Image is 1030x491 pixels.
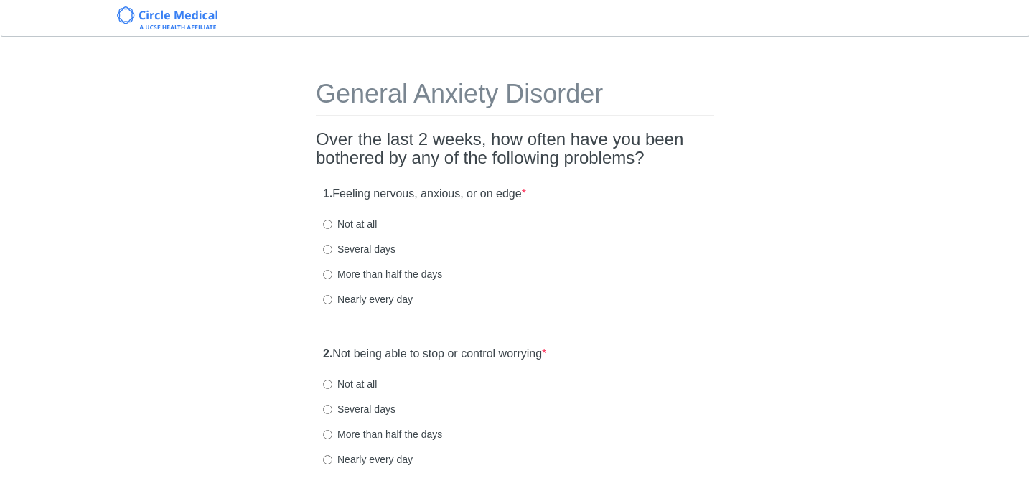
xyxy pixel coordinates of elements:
input: Nearly every day [323,455,332,464]
label: Not at all [323,217,377,231]
img: Circle Medical Logo [117,6,218,29]
label: Several days [323,402,395,416]
label: Nearly every day [323,452,413,467]
input: Not at all [323,380,332,389]
strong: 1. [323,187,332,200]
label: More than half the days [323,267,442,281]
input: More than half the days [323,430,332,439]
input: More than half the days [323,270,332,279]
label: Not at all [323,377,377,391]
h2: Over the last 2 weeks, how often have you been bothered by any of the following problems? [316,130,714,168]
h1: General Anxiety Disorder [316,80,714,116]
strong: 2. [323,347,332,360]
label: More than half the days [323,427,442,441]
input: Nearly every day [323,295,332,304]
input: Several days [323,245,332,254]
label: Not being able to stop or control worrying [323,346,546,363]
label: Several days [323,242,395,256]
input: Not at all [323,220,332,229]
label: Nearly every day [323,292,413,307]
input: Several days [323,405,332,414]
label: Feeling nervous, anxious, or on edge [323,186,526,202]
